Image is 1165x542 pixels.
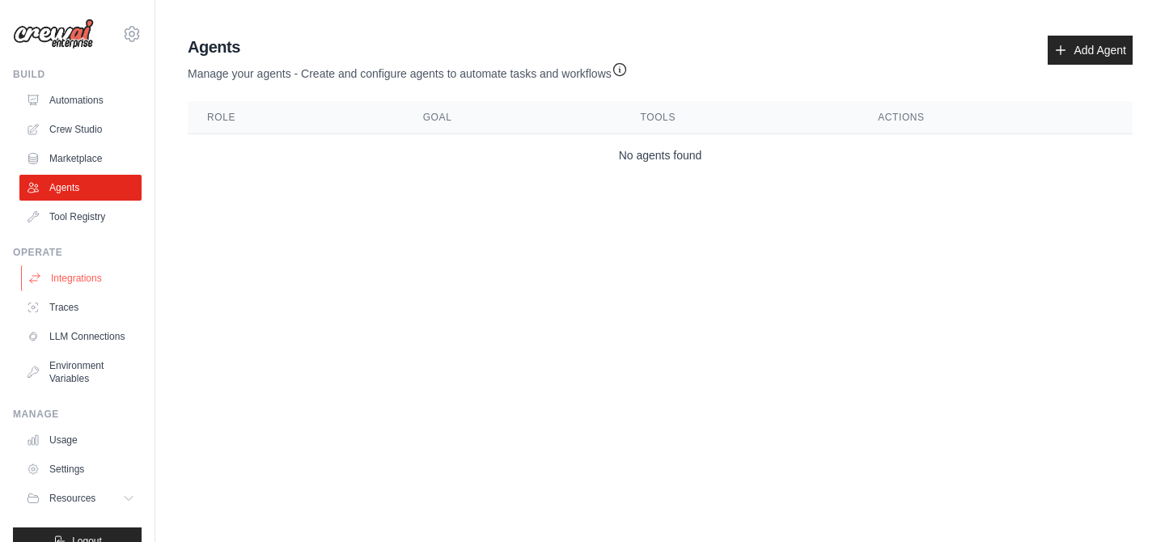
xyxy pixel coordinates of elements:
[21,265,143,291] a: Integrations
[188,58,628,82] p: Manage your agents - Create and configure agents to automate tasks and workflows
[621,101,859,134] th: Tools
[188,134,1133,177] td: No agents found
[19,456,142,482] a: Settings
[13,19,94,49] img: Logo
[13,246,142,259] div: Operate
[1048,36,1133,65] a: Add Agent
[13,68,142,81] div: Build
[858,101,1133,134] th: Actions
[19,485,142,511] button: Resources
[19,87,142,113] a: Automations
[188,101,404,134] th: Role
[188,36,628,58] h2: Agents
[19,324,142,349] a: LLM Connections
[404,101,621,134] th: Goal
[19,175,142,201] a: Agents
[19,116,142,142] a: Crew Studio
[19,294,142,320] a: Traces
[19,204,142,230] a: Tool Registry
[13,408,142,421] div: Manage
[19,146,142,171] a: Marketplace
[49,492,95,505] span: Resources
[19,353,142,392] a: Environment Variables
[19,427,142,453] a: Usage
